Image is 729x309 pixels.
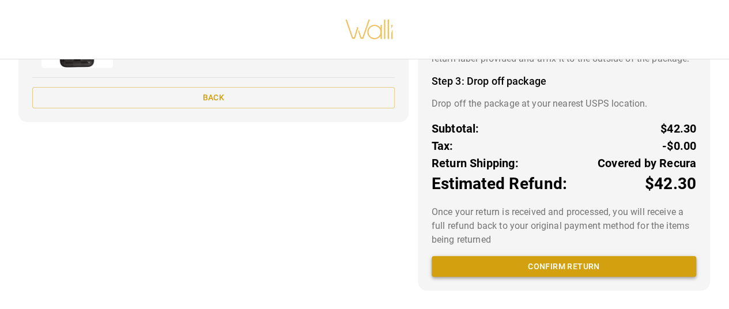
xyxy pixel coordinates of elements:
[432,75,696,88] h4: Step 3: Drop off package
[432,154,519,172] p: Return Shipping:
[432,172,567,196] p: Estimated Refund:
[432,120,479,137] p: Subtotal:
[432,137,454,154] p: Tax:
[432,97,696,111] p: Drop off the package at your nearest USPS location.
[432,256,696,277] button: Confirm return
[598,154,696,172] p: Covered by Recura
[644,172,696,196] p: $42.30
[432,205,696,247] p: Once your return is received and processed, you will receive a full refund back to your original ...
[660,120,696,137] p: $42.30
[662,137,696,154] p: -$0.00
[32,87,395,108] button: Back
[345,5,394,54] img: walli-inc.myshopify.com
